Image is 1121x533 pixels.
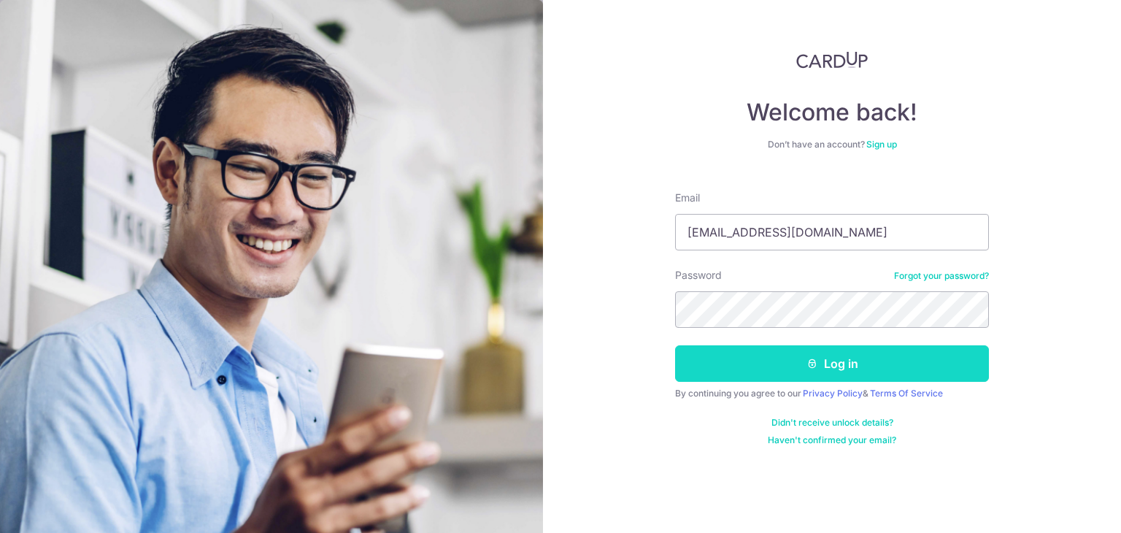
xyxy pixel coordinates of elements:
[803,388,863,399] a: Privacy Policy
[768,434,896,446] a: Haven't confirmed your email?
[894,270,989,282] a: Forgot your password?
[771,417,893,429] a: Didn't receive unlock details?
[675,139,989,150] div: Don’t have an account?
[675,388,989,399] div: By continuing you agree to our &
[866,139,897,150] a: Sign up
[675,268,722,283] label: Password
[675,191,700,205] label: Email
[675,98,989,127] h4: Welcome back!
[675,214,989,250] input: Enter your Email
[675,345,989,382] button: Log in
[870,388,943,399] a: Terms Of Service
[796,51,868,69] img: CardUp Logo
